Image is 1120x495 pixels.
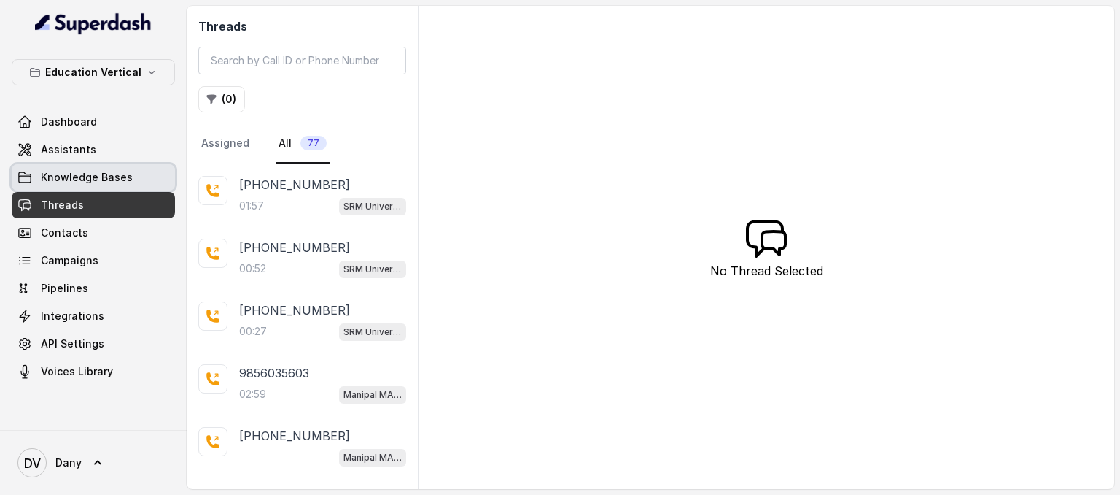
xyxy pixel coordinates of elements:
span: Contacts [41,226,88,240]
p: 00:27 [239,324,267,339]
span: Integrations [41,309,104,323]
a: Threads [12,192,175,218]
span: Campaigns [41,253,98,268]
a: Dany [12,442,175,483]
span: Dany [55,456,82,470]
a: API Settings [12,331,175,357]
p: SRM University Demo [343,325,402,339]
p: No Thread Selected [710,262,823,280]
p: Education Vertical [45,64,141,81]
p: [PHONE_NUMBER] [239,176,350,193]
a: Campaigns [12,247,175,274]
a: All77 [276,124,330,164]
p: 9856035603 [239,364,309,382]
span: Dashboard [41,115,97,129]
a: Assistants [12,137,175,163]
a: Pipelines [12,275,175,302]
a: Assigned [198,124,252,164]
p: [PHONE_NUMBER] [239,239,350,256]
p: SRM University Demo [343,199,402,214]
input: Search by Call ID or Phone Number [198,47,406,74]
p: Manipal MAB BFSI Demo Bot [343,388,402,402]
img: light.svg [35,12,152,35]
button: (0) [198,86,245,112]
span: API Settings [41,337,104,351]
span: Knowledge Bases [41,170,133,185]
a: Dashboard [12,109,175,135]
p: SRM University Demo [343,262,402,277]
text: DV [24,456,41,471]
span: Voices Library [41,364,113,379]
p: 02:59 [239,387,266,402]
button: Education Vertical [12,59,175,85]
p: [PHONE_NUMBER] [239,427,350,445]
a: Integrations [12,303,175,329]
h2: Threads [198,18,406,35]
p: Manipal MAB BFSI Demo Bot [343,450,402,465]
nav: Tabs [198,124,406,164]
a: Contacts [12,220,175,246]
p: 01:57 [239,199,264,213]
span: Threads [41,198,84,212]
a: Knowledge Bases [12,164,175,191]
span: Assistants [41,142,96,157]
span: Pipelines [41,281,88,296]
span: 77 [300,136,327,150]
p: [PHONE_NUMBER] [239,302,350,319]
a: Voices Library [12,358,175,385]
p: 00:52 [239,261,266,276]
